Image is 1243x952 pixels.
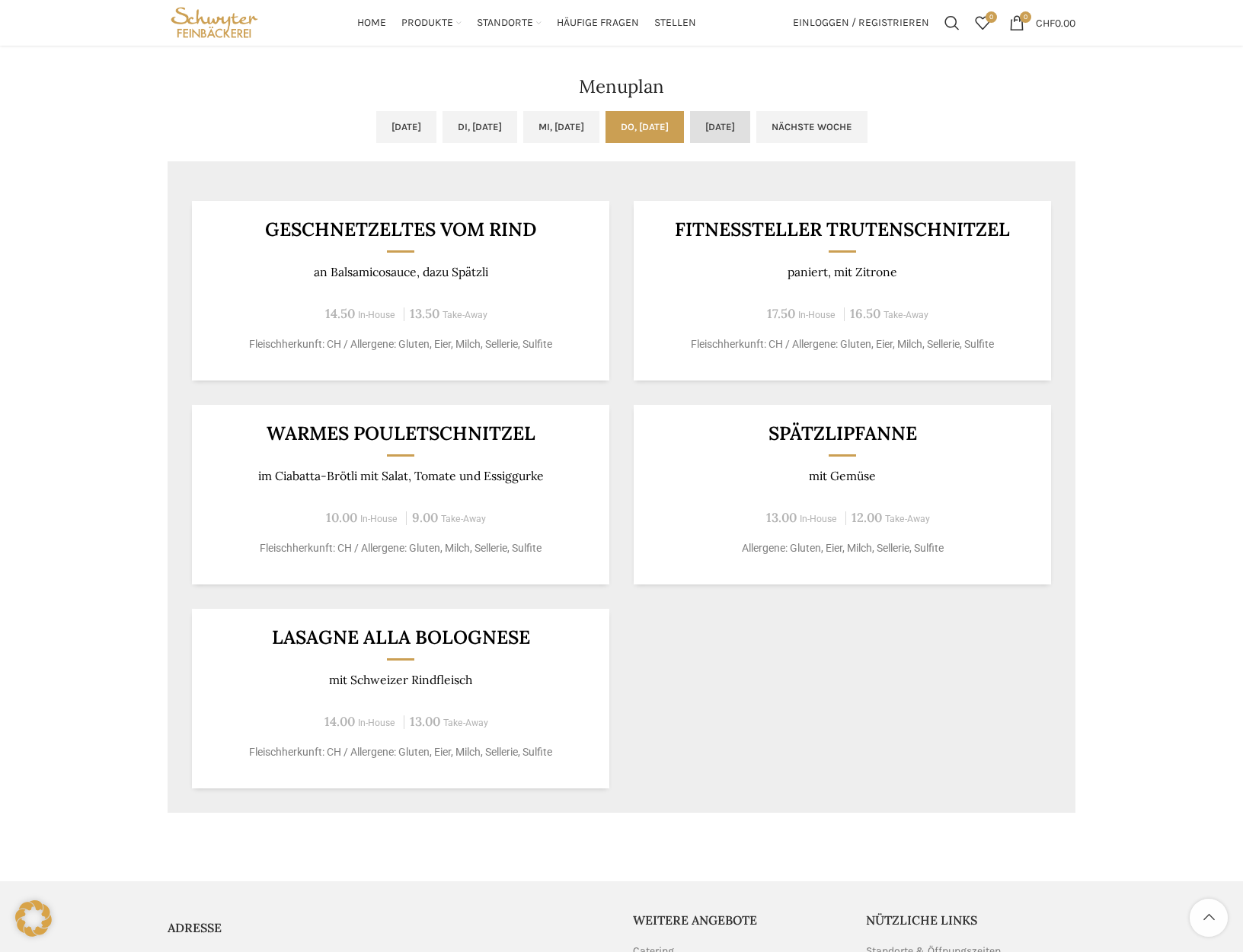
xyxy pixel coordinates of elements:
span: 13.50 [410,305,439,322]
span: Take-Away [441,514,486,524]
span: Einloggen / Registrieren [793,18,929,28]
h3: Fitnessteller Trutenschnitzel [653,220,1033,239]
a: Mi, [DATE] [523,111,599,143]
div: Main navigation [269,8,785,38]
span: In-House [358,310,395,320]
span: 12.00 [852,509,882,526]
span: Häufige Fragen [557,16,639,30]
a: Do, [DATE] [606,111,684,143]
span: Take-Away [884,310,928,320]
a: 0 [967,8,998,38]
span: 13.00 [766,509,797,526]
a: Produkte [401,8,462,38]
h3: Spätzlipfanne [653,424,1033,443]
span: Produkte [401,16,453,30]
a: Site logo [168,15,261,28]
a: Häufige Fragen [557,8,639,38]
p: paniert, mit Zitrone [653,265,1033,279]
a: Scroll to top button [1190,899,1228,937]
p: Allergene: Gluten, Eier, Milch, Sellerie, Sulfite [653,540,1033,556]
span: CHF [1036,16,1055,29]
span: Take-Away [443,310,487,320]
a: Stellen [654,8,696,38]
span: In-House [360,514,398,524]
p: im Ciabatta-Brötli mit Salat, Tomate und Essiggurke [211,469,591,483]
h3: GESCHNETZELTES VOM RIND [211,220,591,239]
span: In-House [800,514,837,524]
a: Standorte [477,8,542,38]
p: mit Gemüse [653,469,1033,483]
a: Einloggen / Registrieren [785,8,937,38]
bdi: 0.00 [1036,16,1075,29]
span: ADRESSE [168,920,222,935]
span: 0 [986,11,997,23]
span: Home [357,16,386,30]
span: 0 [1020,11,1031,23]
a: Nächste Woche [756,111,868,143]
span: In-House [798,310,836,320]
span: 9.00 [412,509,438,526]
p: mit Schweizer Rindfleisch [211,673,591,687]
span: Stellen [654,16,696,30]
span: In-House [358,718,395,728]
a: [DATE] [376,111,436,143]
h3: Lasagne alla Bolognese [211,628,591,647]
span: 13.00 [410,713,440,730]
a: Suchen [937,8,967,38]
a: 0 CHF0.00 [1002,8,1083,38]
h3: Warmes Pouletschnitzel [211,424,591,443]
a: [DATE] [690,111,750,143]
span: 14.00 [324,713,355,730]
span: 14.50 [325,305,355,322]
p: Fleischherkunft: CH / Allergene: Gluten, Eier, Milch, Sellerie, Sulfite [211,336,591,352]
p: Fleischherkunft: CH / Allergene: Gluten, Eier, Milch, Sellerie, Sulfite [211,744,591,760]
div: Meine Wunschliste [967,8,998,38]
span: 17.50 [767,305,795,322]
h2: Menuplan [168,78,1075,96]
span: 10.00 [326,509,357,526]
h5: Weitere Angebote [633,912,843,928]
p: Fleischherkunft: CH / Allergene: Gluten, Eier, Milch, Sellerie, Sulfite [653,336,1033,352]
span: Take-Away [443,718,488,728]
span: Standorte [477,16,533,30]
a: Home [357,8,386,38]
span: 16.50 [850,305,880,322]
h5: Nützliche Links [866,912,1076,928]
p: an Balsamicosauce, dazu Spätzli [211,265,591,279]
span: Take-Away [885,514,930,524]
a: Di, [DATE] [443,111,517,143]
p: Fleischherkunft: CH / Allergene: Gluten, Milch, Sellerie, Sulfite [211,540,591,556]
